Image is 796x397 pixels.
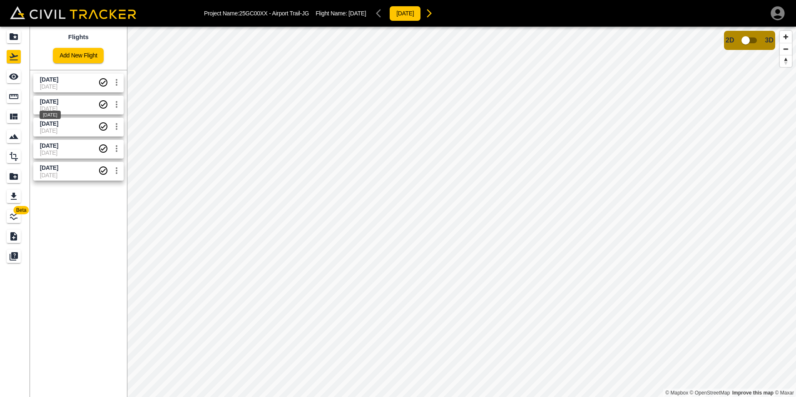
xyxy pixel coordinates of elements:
div: [DATE] [40,111,61,119]
button: Zoom in [780,31,792,43]
span: 3D [765,37,774,44]
p: Project Name: 25GC00XX - Airport Trail-JG [204,10,309,17]
img: Civil Tracker [10,6,136,19]
button: Reset bearing to north [780,55,792,67]
button: [DATE] [389,6,421,21]
a: Map feedback [732,390,774,396]
a: Maxar [775,390,794,396]
a: Mapbox [665,390,688,396]
p: Flight Name: [316,10,366,17]
span: [DATE] [348,10,366,17]
button: Zoom out [780,43,792,55]
span: 2D [726,37,734,44]
canvas: Map [127,27,796,397]
a: OpenStreetMap [690,390,730,396]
